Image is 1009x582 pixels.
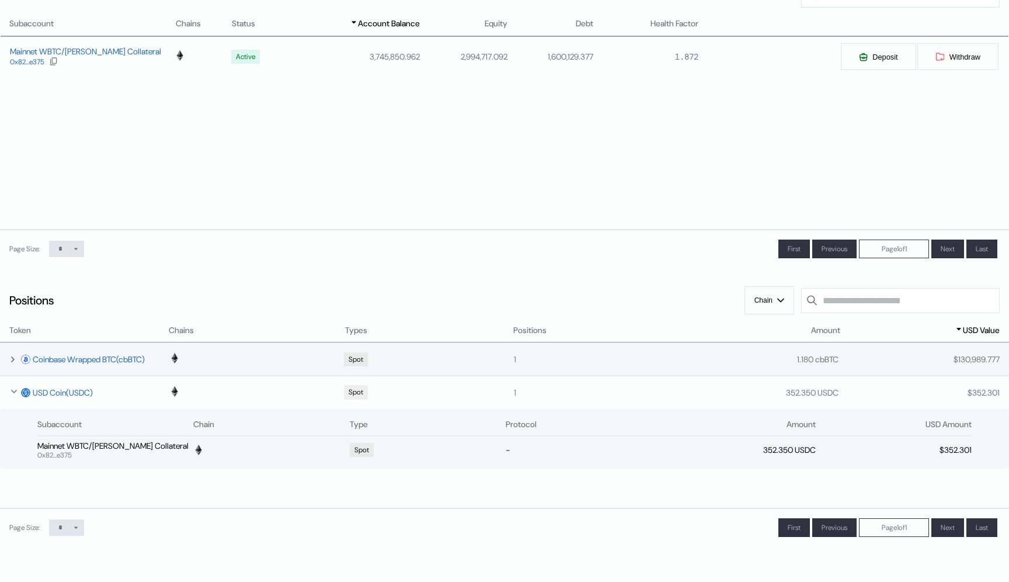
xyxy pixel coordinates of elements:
[176,18,201,30] span: Chains
[576,18,593,30] span: Debt
[797,354,838,365] div: 1.180 cbBTC
[966,518,997,537] button: Last
[812,518,857,537] button: Previous
[9,324,31,337] span: Token
[21,355,30,364] img: cbbtc.webp
[941,523,955,532] span: Next
[966,240,997,258] button: Last
[169,353,180,363] img: chain logo
[9,244,40,254] div: Page Size:
[763,445,816,455] div: 352.350 USDC
[662,418,815,431] div: Amount
[963,324,1000,337] span: USD Value
[358,18,420,30] span: Account Balance
[778,518,810,537] button: First
[744,286,794,314] button: Chain
[485,18,507,30] span: Equity
[812,240,857,258] button: Previous
[420,37,508,76] td: 2,994,717.092
[21,388,30,397] img: usdc.png
[37,418,191,431] div: Subaccount
[882,244,907,254] span: Page 1 of 1
[9,293,54,308] div: Positions
[290,37,420,76] td: 3,745,850.962
[506,445,659,455] div: -
[508,37,594,76] td: 1,600,129.377
[37,441,191,451] div: Mainnet WBTC/[PERSON_NAME] Collateral
[175,50,185,61] img: chain logo
[349,388,363,396] div: Spot
[37,451,191,459] div: 0x82...e375
[236,53,255,61] div: Active
[917,43,999,71] button: Withdraw
[976,523,988,532] span: Last
[822,244,847,254] span: Previous
[193,445,204,455] img: 1
[882,523,907,532] span: Page 1 of 1
[788,523,801,532] span: First
[354,446,369,454] div: Spot
[822,523,847,532] span: Previous
[949,53,980,61] span: Withdraw
[33,387,93,398] a: USD Coin(USDC)
[514,387,668,398] div: 1
[513,324,547,337] span: Positions
[811,324,840,337] span: Amount
[594,37,699,76] td: 1.872
[10,58,44,66] div: 0x82...e375
[345,324,367,337] span: Types
[818,418,972,431] div: USD Amount
[872,53,897,61] span: Deposit
[954,354,1000,365] div: $ 130,989.777
[968,387,1000,398] div: $ 352.301
[840,43,916,71] button: Deposit
[9,523,40,532] div: Page Size:
[350,418,503,431] div: Type
[941,244,955,254] span: Next
[506,418,659,431] div: Protocol
[514,354,668,365] div: 1
[193,418,347,431] div: Chain
[788,244,801,254] span: First
[976,244,988,254] span: Last
[786,387,838,398] div: 352.350 USDC
[931,240,964,258] button: Next
[9,18,54,30] span: Subaccount
[232,18,255,30] span: Status
[778,240,810,258] button: First
[931,518,964,537] button: Next
[169,386,180,397] img: chain logo
[940,445,972,455] div: $ 352.301
[650,18,698,30] span: Health Factor
[349,355,363,363] div: Spot
[169,324,194,337] span: Chains
[33,354,145,365] a: Coinbase Wrapped BTC(cbBTC)
[10,46,161,57] div: Mainnet WBTC/[PERSON_NAME] Collateral
[754,296,773,304] span: Chain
